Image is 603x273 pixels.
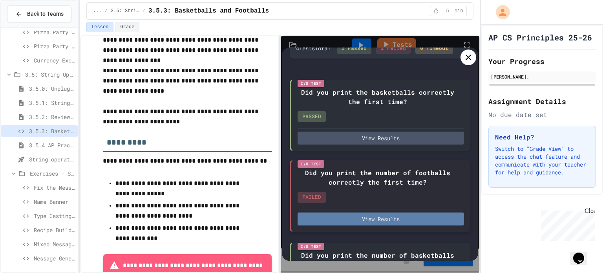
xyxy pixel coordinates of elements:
[34,254,75,262] span: Message Generator
[30,169,75,178] span: Exercises - String Operators
[495,132,589,142] h3: Need Help?
[29,113,75,121] span: 3.5.2: Review - String Operators
[298,88,458,106] div: Did you print the basketballs correctly the first time?
[34,226,75,234] span: Recipe Builder
[298,168,458,187] div: Did you print the number of footballs correctly the first time?
[298,132,464,145] button: View Results
[298,111,326,122] div: PASSED
[298,80,324,87] div: I/O Test
[93,8,102,14] span: ...
[3,3,54,50] div: Chat with us now!Close
[29,99,75,107] span: 3.5.1: String Operators
[488,56,596,67] h2: Your Progress
[86,22,113,32] button: Lesson
[34,198,75,206] span: Name Banner
[29,84,75,93] span: 3.5.0: Unplugged Activity - String Operators
[29,155,75,163] span: String operators - Quiz
[111,8,139,14] span: 3.5: String Operators
[143,8,145,14] span: /
[491,73,594,80] div: [PERSON_NAME].
[298,160,324,168] div: I/O Test
[570,242,595,265] iframe: chat widget
[34,56,75,64] span: Currency Exchange Calculator
[7,5,71,22] button: Back to Teams
[538,207,595,241] iframe: chat widget
[25,70,75,79] span: 3.5: String Operators
[34,212,75,220] span: Type Casting Mix-Up
[34,42,75,50] span: Pizza Party Budget
[34,183,75,192] span: Fix the Message
[298,192,326,203] div: FAILED
[488,3,512,21] div: My Account
[376,43,411,54] div: 2 Failed
[105,8,108,14] span: /
[441,8,454,14] span: 5
[455,8,463,14] span: min
[495,145,589,176] p: Switch to "Grade View" to access the chat feature and communicate with your teacher for help and ...
[27,10,64,18] span: Back to Teams
[488,32,592,43] h1: AP CS Principles 25-26
[296,44,331,52] div: 4 Test s Total
[337,43,371,54] div: 2 Passed
[29,141,75,149] span: 3.5.4 AP Practice - String Manipulation
[298,243,324,250] div: I/O Test
[148,6,269,16] span: 3.5.3: Basketballs and Footballs
[34,240,75,248] span: Mixed Message Scramble
[115,22,139,32] button: Grade
[488,110,596,119] div: No due date set
[488,96,596,107] h2: Assignment Details
[29,127,75,135] span: 3.5.3: Basketballs and Footballs
[415,43,453,54] div: 0 Timeout
[298,213,464,225] button: View Results
[34,28,75,36] span: Pizza Party Calculator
